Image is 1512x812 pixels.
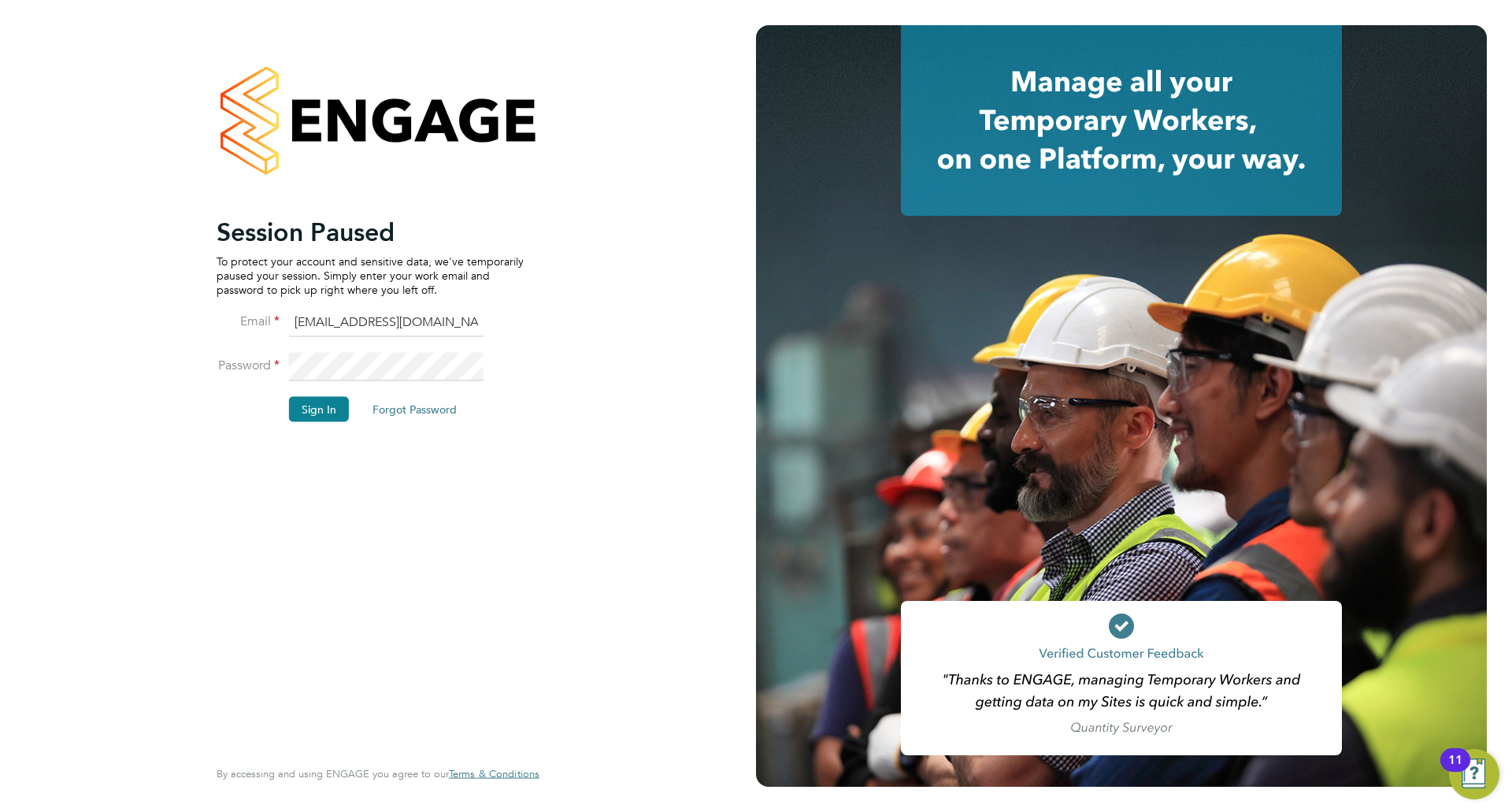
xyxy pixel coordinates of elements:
[217,767,539,780] span: By accessing and using ENGAGE you agree to our
[360,396,469,421] button: Forgot Password
[217,216,524,247] h2: Session Paused
[217,254,524,297] p: To protect your account and sensitive data, we've temporarily paused your session. Simply enter y...
[449,768,539,780] a: Terms & Conditions
[449,767,539,780] span: Terms & Conditions
[289,309,484,337] input: Enter your work email...
[217,313,280,329] label: Email
[1449,749,1499,799] button: Open Resource Center, 11 new notifications
[217,357,280,373] label: Password
[289,396,349,421] button: Sign In
[1448,760,1462,780] div: 11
